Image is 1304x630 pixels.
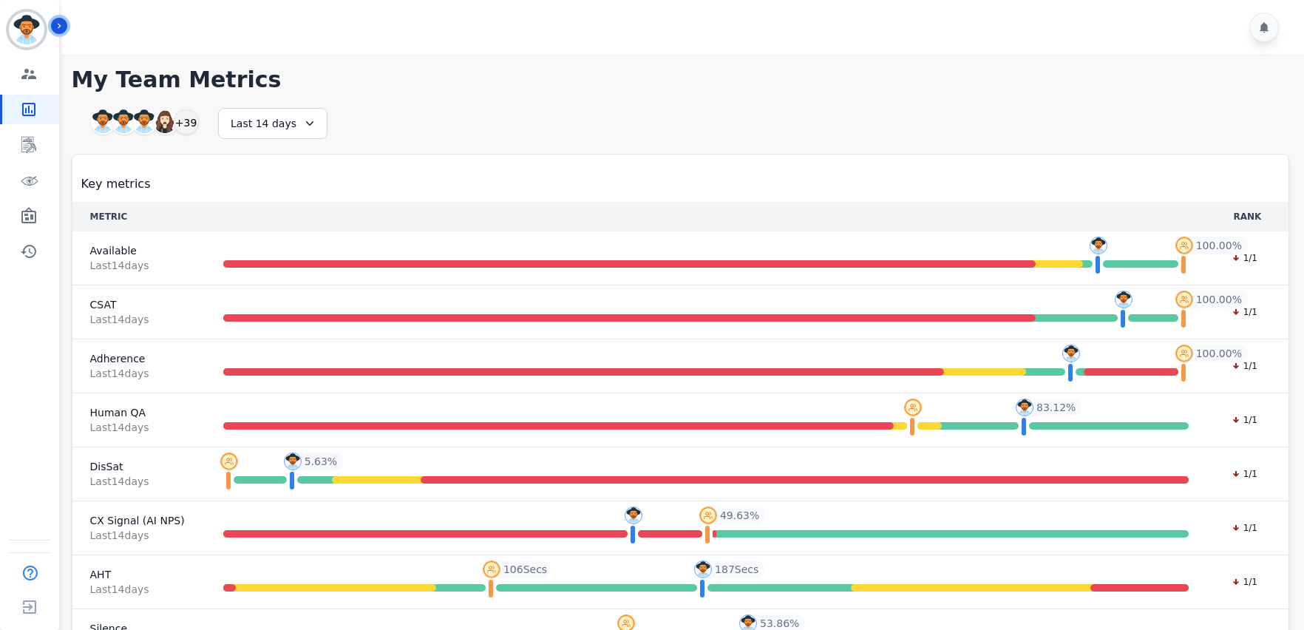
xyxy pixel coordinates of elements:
[625,507,642,524] img: profile-pic
[715,562,758,577] span: 187 Secs
[220,453,238,470] img: profile-pic
[1115,291,1132,308] img: profile-pic
[305,454,337,469] span: 5.63 %
[503,562,547,577] span: 106 Secs
[1196,292,1242,307] span: 100.00 %
[1036,400,1076,415] span: 83.12 %
[1090,237,1107,254] img: profile-pic
[1196,346,1242,361] span: 100.00 %
[1062,345,1080,362] img: profile-pic
[9,12,44,47] img: Bordered avatar
[720,508,759,523] span: 49.63 %
[1196,238,1242,253] span: 100.00 %
[174,109,199,135] div: +39
[904,399,922,416] img: profile-pic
